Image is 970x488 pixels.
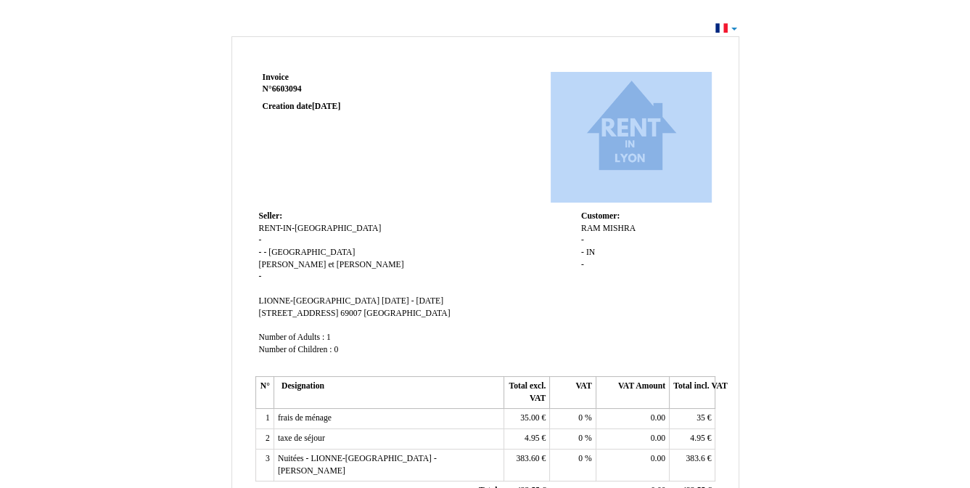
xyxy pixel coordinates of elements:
span: - [581,235,584,245]
span: - [259,248,262,257]
span: 4.95 [525,434,539,443]
td: € [504,449,549,481]
span: Invoice [263,73,289,82]
th: Designation [274,377,504,409]
td: % [550,429,596,450]
span: RENT-IN-[GEOGRAPHIC_DATA] [259,224,382,233]
span: Seller: [259,211,282,221]
img: logo [551,72,712,181]
td: 1 [255,409,274,429]
span: 0 [578,413,583,423]
td: € [504,429,549,450]
span: LIONNE-[GEOGRAPHIC_DATA] [259,296,380,306]
td: % [550,409,596,429]
span: 69007 [340,309,361,318]
span: - [581,260,584,269]
span: [GEOGRAPHIC_DATA] [268,248,355,257]
span: - [259,235,262,245]
td: 2 [255,429,274,450]
span: Number of Children : [259,345,332,354]
span: [GEOGRAPHIC_DATA] [363,309,450,318]
span: 383.60 [516,454,539,463]
span: RAM [581,224,601,233]
strong: Creation date [263,102,341,111]
span: 0 [578,454,583,463]
th: VAT Amount [596,377,669,409]
span: 4.95 [690,434,704,443]
span: 0 [334,345,338,354]
span: - [259,272,262,281]
span: Number of Adults : [259,333,325,342]
span: [STREET_ADDRESS] [259,309,339,318]
span: 0 [578,434,583,443]
td: % [550,449,596,481]
th: N° [255,377,274,409]
span: 35.00 [520,413,539,423]
span: 0.00 [651,434,665,443]
span: [PERSON_NAME] et [PERSON_NAME] [259,260,404,269]
td: € [504,409,549,429]
th: Total excl. VAT [504,377,549,409]
td: 3 [255,449,274,481]
span: - [581,248,584,257]
strong: N° [263,84,436,95]
span: - [263,248,266,257]
span: 35 [696,413,705,423]
span: [DATE] - [DATE] [382,296,443,306]
span: [DATE] [312,102,340,111]
span: frais de ménage [278,413,332,423]
span: 0.00 [651,454,665,463]
span: MISHRA [603,224,636,233]
td: € [670,409,715,429]
td: € [670,429,715,450]
span: Nuitées - LIONNE-[GEOGRAPHIC_DATA] - [PERSON_NAME] [278,454,437,476]
span: Customer: [581,211,620,221]
span: taxe de séjour [278,434,325,443]
span: 1 [326,333,331,342]
span: IN [586,248,595,257]
th: VAT [550,377,596,409]
span: 6603094 [272,84,302,94]
th: Total incl. VAT [670,377,715,409]
span: 0.00 [651,413,665,423]
td: € [670,449,715,481]
span: 383.6 [686,454,704,463]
